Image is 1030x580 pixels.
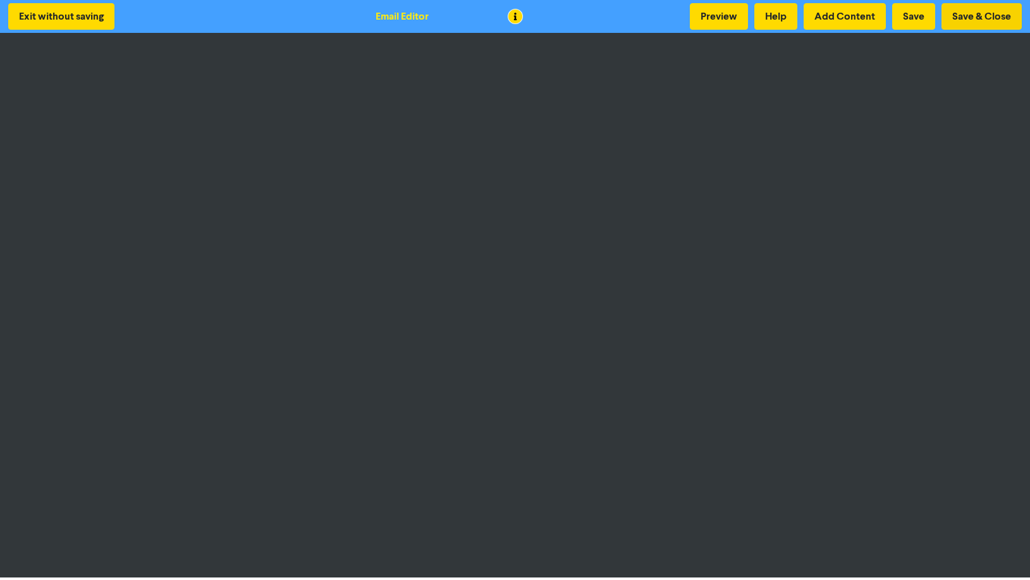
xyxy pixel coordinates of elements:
button: Preview [690,3,748,30]
button: Exit without saving [8,3,114,30]
button: Help [754,3,797,30]
button: Add Content [804,3,886,30]
div: Email Editor [376,9,429,24]
button: Save & Close [941,3,1022,30]
button: Save [892,3,935,30]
